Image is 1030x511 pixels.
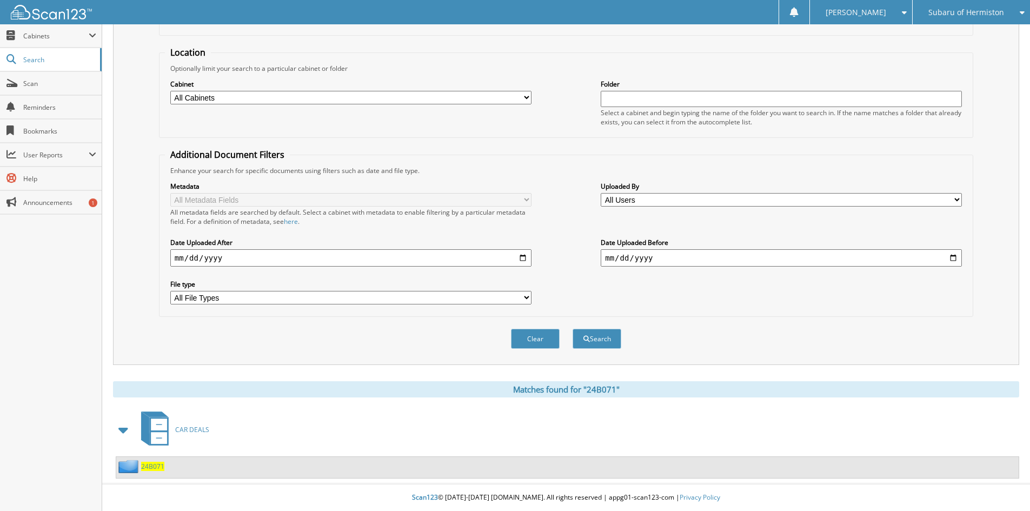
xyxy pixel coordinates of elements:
span: Scan123 [412,493,438,502]
a: Privacy Policy [680,493,720,502]
span: Announcements [23,198,96,207]
span: Bookmarks [23,127,96,136]
label: Date Uploaded After [170,238,531,247]
span: Cabinets [23,31,89,41]
div: All metadata fields are searched by default. Select a cabinet with metadata to enable filtering b... [170,208,531,226]
img: folder2.png [118,460,141,473]
button: Clear [511,329,560,349]
legend: Location [165,47,211,58]
div: © [DATE]-[DATE] [DOMAIN_NAME]. All rights reserved | appg01-scan123-com | [102,485,1030,511]
legend: Additional Document Filters [165,149,290,161]
span: Reminders [23,103,96,112]
div: Matches found for "24B071" [113,381,1019,397]
span: Scan [23,79,96,88]
span: Search [23,55,95,64]
a: CAR DEALS [135,408,209,451]
label: Date Uploaded Before [601,238,962,247]
span: CAR DEALS [175,425,209,434]
input: start [170,249,531,267]
span: Help [23,174,96,183]
img: scan123-logo-white.svg [11,5,92,19]
div: Enhance your search for specific documents using filters such as date and file type. [165,166,967,175]
span: Subaru of Hermiston [928,9,1004,16]
label: File type [170,280,531,289]
input: end [601,249,962,267]
label: Cabinet [170,79,531,89]
label: Folder [601,79,962,89]
button: Search [573,329,621,349]
div: Optionally limit your search to a particular cabinet or folder [165,64,967,73]
span: User Reports [23,150,89,160]
label: Metadata [170,182,531,191]
a: here [284,217,298,226]
span: [PERSON_NAME] [826,9,886,16]
div: Select a cabinet and begin typing the name of the folder you want to search in. If the name match... [601,108,962,127]
iframe: Chat Widget [976,459,1030,511]
div: 1 [89,198,97,207]
a: 24B071 [141,462,164,471]
label: Uploaded By [601,182,962,191]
